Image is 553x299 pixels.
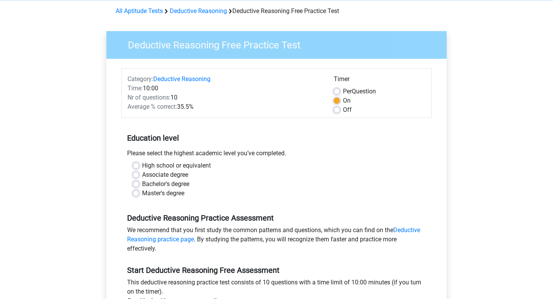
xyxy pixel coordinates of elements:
div: 10:00 [122,84,328,93]
h3: Deductive Reasoning Free Practice Test [119,36,441,51]
label: Bachelor's degree [142,179,189,189]
span: Category: [127,75,153,83]
label: Associate degree [142,170,188,179]
span: Per [343,88,352,95]
label: Master's degree [142,189,184,198]
div: Timer [334,75,426,87]
div: 35.5% [122,102,328,111]
label: Question [343,87,376,96]
span: Nr of questions: [127,94,171,101]
div: Please select the highest academic level you’ve completed. [121,149,432,161]
h5: Deductive Reasoning Practice Assessment [127,213,426,223]
div: 10 [122,93,328,102]
a: Deductive Reasoning [170,7,227,15]
div: We recommend that you first study the common patterns and questions, which you can find on the . ... [121,226,432,256]
div: Deductive Reasoning Free Practice Test [113,7,440,16]
label: On [343,96,351,105]
a: Deductive Reasoning [153,75,210,83]
span: Time: [127,85,143,92]
h5: Education level [127,130,426,146]
span: Average % correct: [127,103,177,110]
label: Off [343,105,352,115]
h5: Start Deductive Reasoning Free Assessment [127,266,426,275]
a: All Aptitude Tests [116,7,163,15]
label: High school or equivalent [142,161,211,170]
